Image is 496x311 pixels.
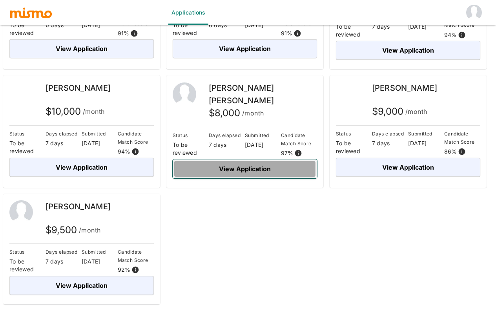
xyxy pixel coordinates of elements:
[281,149,294,157] p: 97 %
[173,39,317,58] button: View Application
[466,5,482,20] img: HM wayfinder
[130,29,138,37] svg: View resume score details
[9,139,46,155] p: To be reviewed
[444,130,480,146] p: Candidate Match Score
[82,139,118,147] p: [DATE]
[372,105,427,118] h5: $ 9,000
[405,106,427,117] span: /month
[82,258,118,265] p: [DATE]
[209,131,245,139] p: Days elapsed
[173,21,209,37] p: To be reviewed
[118,29,129,37] p: 91 %
[372,23,408,31] p: 7 days
[408,130,444,138] p: Submitted
[79,225,101,236] span: /month
[131,266,139,274] svg: View resume score details
[118,248,154,264] p: Candidate Match Score
[458,31,466,39] svg: View resume score details
[9,21,46,37] p: To be reviewed
[9,39,154,58] button: View Application
[336,139,372,155] p: To be reviewed
[372,139,408,147] p: 7 days
[408,23,444,31] p: [DATE]
[46,248,82,256] p: Days elapsed
[408,139,444,147] p: [DATE]
[46,83,111,93] span: [PERSON_NAME]
[46,139,82,147] p: 7 days
[173,82,196,106] img: 2Q==
[173,131,209,139] p: Status
[372,83,437,93] span: [PERSON_NAME]
[118,130,154,146] p: Candidate Match Score
[281,131,317,148] p: Candidate Match Score
[9,158,154,177] button: View Application
[336,158,480,177] button: View Application
[336,41,480,60] button: View Application
[336,23,372,38] p: To be reviewed
[281,29,293,37] p: 91 %
[9,130,46,138] p: Status
[9,258,46,273] p: To be reviewed
[82,130,118,138] p: Submitted
[46,130,82,138] p: Days elapsed
[131,148,139,155] svg: View resume score details
[294,29,301,37] svg: View resume score details
[46,224,101,236] h5: $ 9,500
[46,258,82,265] p: 7 days
[9,248,46,256] p: Status
[444,31,457,39] p: 94 %
[245,131,281,139] p: Submitted
[9,82,33,105] img: heqj8r5mwljcblfq40oaz2bawvnx
[46,105,105,118] h5: $ 10,000
[83,106,105,117] span: /month
[9,200,33,224] img: 2Q==
[294,149,302,157] svg: View resume score details
[209,107,264,119] h5: $ 8,000
[458,148,466,155] svg: View resume score details
[245,141,281,149] p: [DATE]
[82,248,118,256] p: Submitted
[209,83,274,105] span: [PERSON_NAME] [PERSON_NAME]
[173,159,317,178] button: View Application
[372,130,408,138] p: Days elapsed
[173,141,209,157] p: To be reviewed
[118,266,131,274] p: 92 %
[336,130,372,138] p: Status
[46,202,111,211] span: [PERSON_NAME]
[9,276,154,295] button: View Application
[444,148,457,155] p: 86 %
[9,7,53,18] img: logo
[209,141,245,149] p: 7 days
[242,108,264,119] span: /month
[336,82,359,105] img: usvok8pe79crw6epgbytvhnadqxt
[118,148,131,155] p: 94 %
